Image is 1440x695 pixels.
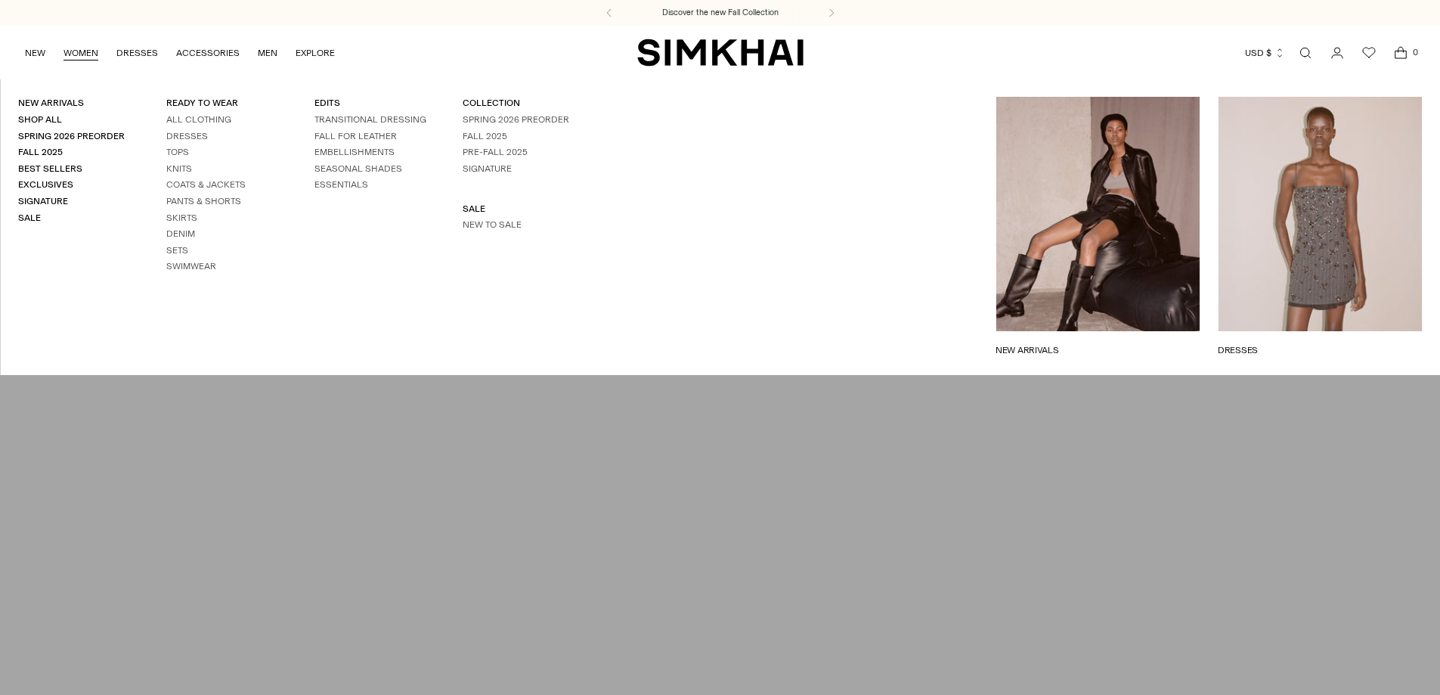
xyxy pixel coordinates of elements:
[63,36,98,70] a: WOMEN
[662,7,779,19] a: Discover the new Fall Collection
[1354,38,1384,68] a: Wishlist
[25,36,45,70] a: NEW
[637,38,804,67] a: SIMKHAI
[1322,38,1352,68] a: Go to the account page
[1290,38,1321,68] a: Open search modal
[258,36,277,70] a: MEN
[1408,45,1422,59] span: 0
[176,36,240,70] a: ACCESSORIES
[296,36,335,70] a: EXPLORE
[1245,36,1285,70] button: USD $
[116,36,158,70] a: DRESSES
[1386,38,1416,68] a: Open cart modal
